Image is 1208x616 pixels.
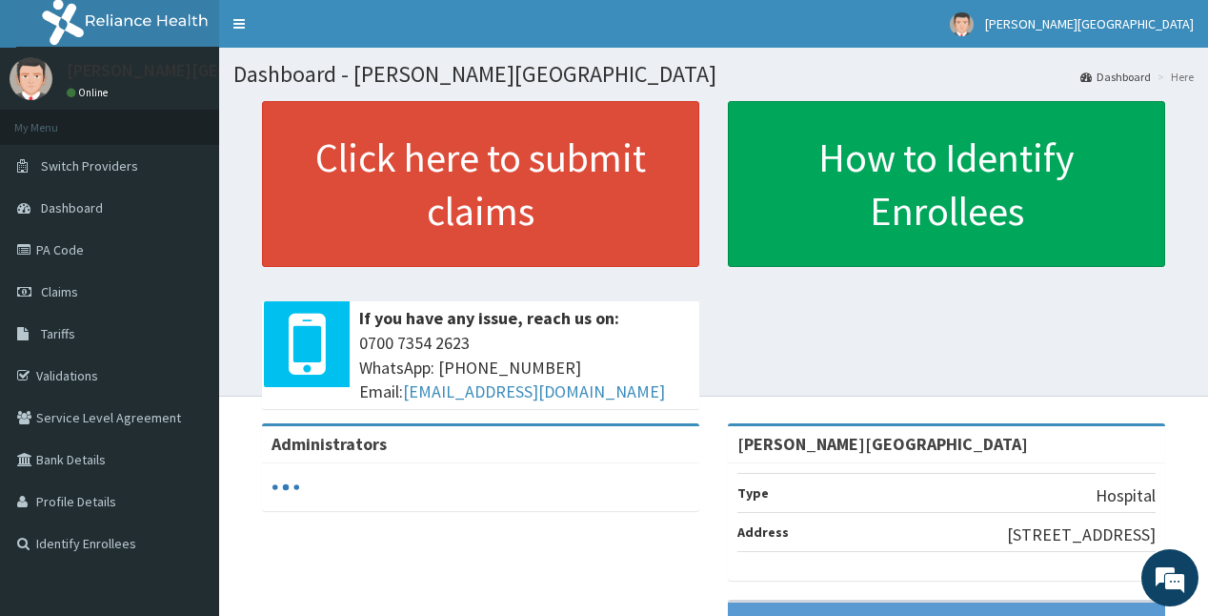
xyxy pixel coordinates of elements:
[359,331,690,404] span: 0700 7354 2623 WhatsApp: [PHONE_NUMBER] Email:
[1007,523,1156,547] p: [STREET_ADDRESS]
[272,473,300,502] svg: audio-loading
[1080,69,1151,85] a: Dashboard
[359,307,619,329] b: If you have any issue, reach us on:
[728,101,1165,267] a: How to Identify Enrollees
[950,12,974,36] img: User Image
[262,101,699,267] a: Click here to submit claims
[737,524,789,541] b: Address
[737,433,1028,455] strong: [PERSON_NAME][GEOGRAPHIC_DATA]
[985,15,1194,32] span: [PERSON_NAME][GEOGRAPHIC_DATA]
[67,86,112,99] a: Online
[41,325,75,342] span: Tariffs
[272,433,387,455] b: Administrators
[67,62,349,79] p: [PERSON_NAME][GEOGRAPHIC_DATA]
[1153,69,1194,85] li: Here
[1096,483,1156,508] p: Hospital
[41,199,103,216] span: Dashboard
[41,283,78,300] span: Claims
[41,157,138,175] span: Switch Providers
[233,62,1194,87] h1: Dashboard - [PERSON_NAME][GEOGRAPHIC_DATA]
[737,484,769,502] b: Type
[403,380,665,402] a: [EMAIL_ADDRESS][DOMAIN_NAME]
[10,57,52,100] img: User Image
